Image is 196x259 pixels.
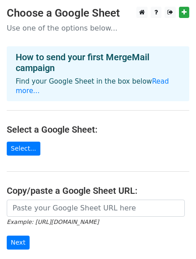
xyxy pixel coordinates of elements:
[7,23,189,33] p: Use one of the options below...
[7,185,189,196] h4: Copy/paste a Google Sheet URL:
[7,7,189,20] h3: Choose a Google Sheet
[7,236,30,250] input: Next
[7,200,185,217] input: Paste your Google Sheet URL here
[16,52,180,73] h4: How to send your first MergeMail campaign
[7,142,40,156] a: Select...
[16,77,180,96] p: Find your Google Sheet in the box below
[151,216,196,259] iframe: Chat Widget
[16,77,169,95] a: Read more...
[7,124,189,135] h4: Select a Google Sheet:
[7,219,99,225] small: Example: [URL][DOMAIN_NAME]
